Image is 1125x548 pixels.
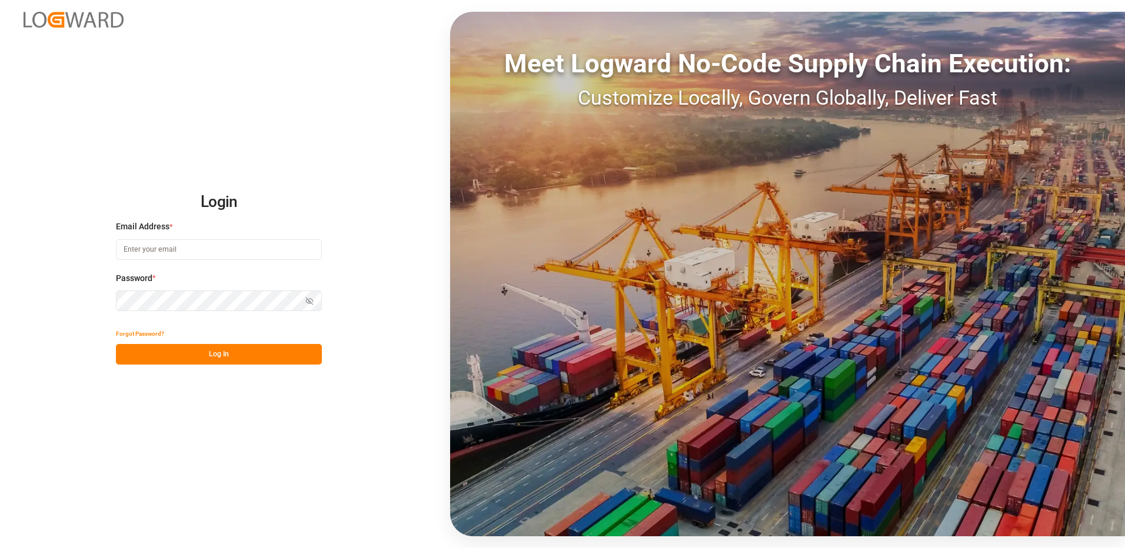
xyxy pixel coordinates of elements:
[450,44,1125,83] div: Meet Logward No-Code Supply Chain Execution:
[116,323,164,344] button: Forgot Password?
[116,344,322,365] button: Log In
[116,183,322,221] h2: Login
[116,220,169,233] span: Email Address
[450,83,1125,113] div: Customize Locally, Govern Globally, Deliver Fast
[116,239,322,260] input: Enter your email
[24,12,124,28] img: Logward_new_orange.png
[116,272,152,285] span: Password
